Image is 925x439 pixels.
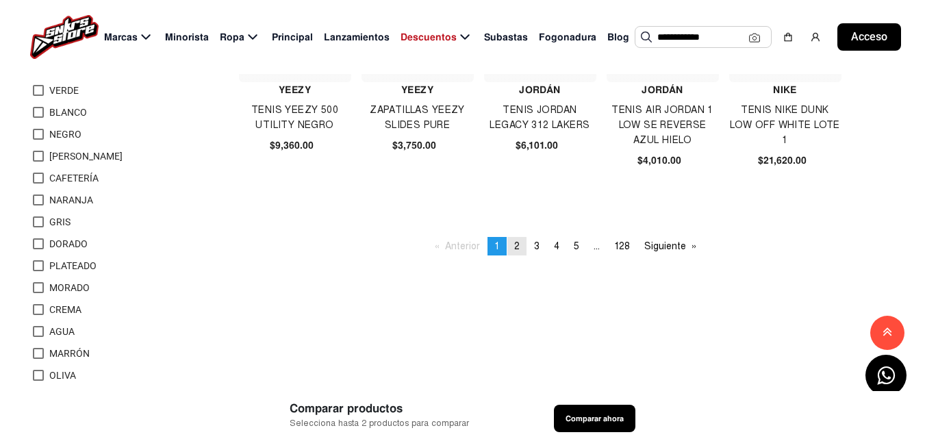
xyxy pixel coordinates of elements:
[49,195,93,205] font: NARANJA
[758,154,807,166] font: $21,620.00
[607,31,629,43] font: Blog
[401,31,457,43] font: Descuentos
[566,414,624,423] font: Comparar ahora
[534,240,540,252] font: 3
[49,151,123,162] font: [PERSON_NAME]
[49,304,81,315] font: CREMA
[401,84,433,96] font: Yeezy
[370,104,465,131] font: Zapatillas Yeezy Slides Pure
[220,31,244,43] font: Ropa
[851,30,887,43] font: Acceso
[49,282,90,293] font: MORADO
[290,401,403,416] font: Comparar productos
[30,15,99,59] img: logo
[490,104,590,131] font: Tenis Jordan Legacy 312 Lakers
[611,104,713,146] font: Tenis Air Jordan 1 Low SE Reverse Azul Hielo
[637,237,703,255] a: Página siguiente
[644,240,686,252] font: Siguiente
[428,237,704,255] ul: Paginación
[49,216,71,227] font: GRIS
[773,84,797,96] font: Nike
[272,31,313,43] font: Principal
[810,32,821,42] img: usuario
[104,31,138,43] font: Marcas
[594,240,600,252] font: ...
[49,370,76,381] font: OLIVA
[516,139,558,151] font: $6,101.00
[49,238,88,249] font: DORADO
[165,31,209,43] font: Minorista
[554,405,635,432] button: Comparar ahora
[49,348,90,359] font: MARRÓN
[290,418,469,429] font: Selecciona hasta 2 productos para comparar
[539,31,596,43] font: Fogonadura
[49,129,81,140] font: NEGRO
[614,240,630,252] font: 128
[749,32,760,43] img: Cámara
[270,139,314,151] font: $9,360.00
[484,31,528,43] font: Subastas
[392,139,436,151] font: $3,750.00
[49,326,75,337] font: AGUA
[251,104,338,131] font: Tenis Yeezy 500 Utility Negro
[279,84,311,96] font: Yeezy
[494,240,500,252] font: 1
[445,240,480,252] font: Anterior
[49,260,97,271] font: PLATEADO
[49,107,87,118] font: BLANCO
[519,84,561,96] font: Jordán
[637,154,681,166] font: $4,010.00
[49,85,79,96] font: VERDE
[642,84,683,96] font: Jordán
[554,240,559,252] font: 4
[49,173,99,184] font: CAFETERÍA
[514,240,520,252] font: 2
[730,104,840,146] font: Tenis Nike Dunk Low Off White Lote 1
[574,240,579,252] font: 5
[783,32,794,42] img: compras
[641,32,652,42] img: Buscar
[324,31,390,43] font: Lanzamientos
